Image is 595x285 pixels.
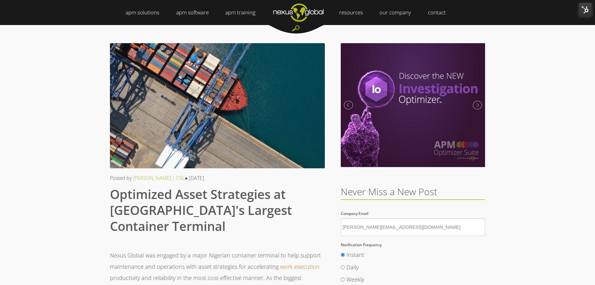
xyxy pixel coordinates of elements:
[341,277,345,282] input: Weekly
[579,3,592,16] img: HubSpot Tools Menu Toggle
[341,185,437,198] span: Never Miss a New Post
[346,276,364,283] span: Weekly
[341,43,485,167] img: Meet the New Investigation Optimizer | September 2020
[346,251,364,258] span: Instant
[110,186,292,235] span: Optimized Asset Strategies at [GEOGRAPHIC_DATA]'s Largest Container Terminal
[341,253,345,257] input: Instant
[341,218,485,236] input: Company Email
[110,175,132,181] span: Posted by
[280,263,321,270] a: work execution
[341,265,345,269] input: Daily
[341,242,382,247] span: Notification Frequency
[346,263,359,271] span: Daily
[133,175,185,181] a: [PERSON_NAME] | CRL
[341,211,368,216] span: Company Email
[185,175,204,181] span: ● [DATE]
